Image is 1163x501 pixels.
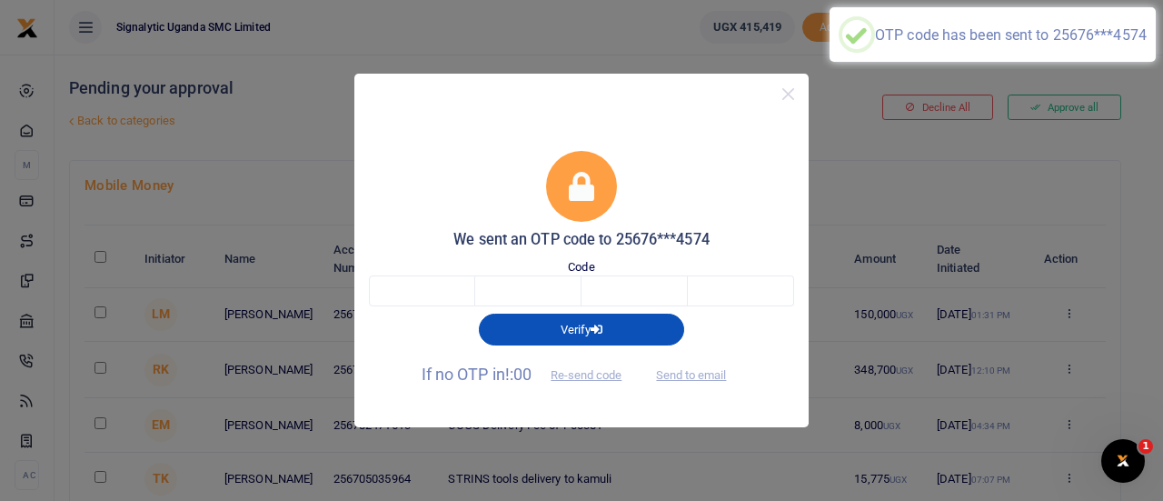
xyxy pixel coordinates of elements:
[1138,439,1153,454] span: 1
[479,314,684,345] button: Verify
[422,365,638,384] span: If no OTP in
[775,81,801,107] button: Close
[505,365,532,384] span: !:00
[369,231,794,249] h5: We sent an OTP code to 25676***4574
[1101,439,1145,483] iframe: Intercom live chat
[875,26,1147,44] div: OTP code has been sent to 25676***4574
[568,258,594,276] label: Code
